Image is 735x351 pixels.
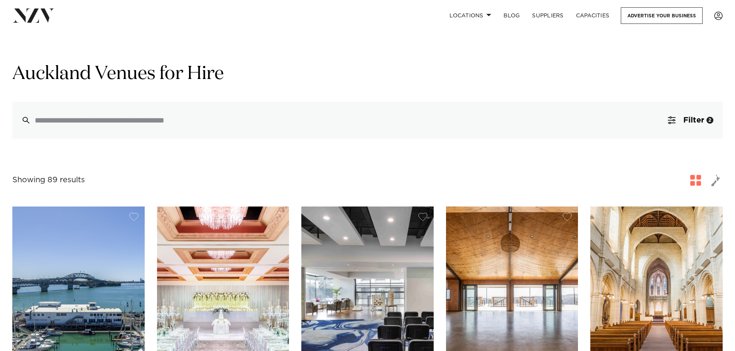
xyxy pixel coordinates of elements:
a: BLOG [497,7,526,24]
img: nzv-logo.png [12,8,54,22]
div: Showing 89 results [12,174,85,186]
button: Filter2 [659,102,723,139]
a: Locations [443,7,497,24]
a: Capacities [570,7,616,24]
h1: Auckland Venues for Hire [12,62,723,86]
span: Filter [683,116,704,124]
a: SUPPLIERS [526,7,569,24]
a: Advertise your business [621,7,703,24]
div: 2 [706,117,713,124]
